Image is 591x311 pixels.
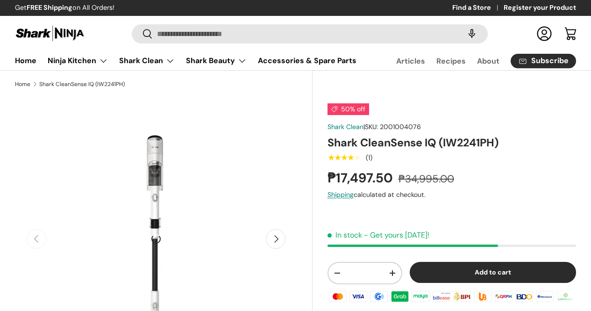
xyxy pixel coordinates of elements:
a: About [477,52,499,70]
div: calculated at checkout. [328,190,576,200]
img: visa [348,289,369,303]
div: (1) [366,154,372,161]
p: Get on All Orders! [15,3,114,13]
nav: Primary [15,51,356,70]
span: Subscribe [531,57,569,65]
summary: Ninja Kitchen [42,51,114,70]
img: qrph [493,289,514,303]
a: Shark CleanSense IQ (IW2241PH) [39,81,125,87]
a: Shark Clean [119,51,175,70]
strong: FREE Shipping [27,3,72,12]
img: landbank [555,289,576,303]
a: Home [15,51,36,70]
nav: Breadcrumbs [15,80,313,88]
a: Find a Store [452,3,504,13]
a: Shipping [328,190,354,199]
img: master [328,289,348,303]
span: 50% off [328,103,369,115]
h1: Shark CleanSense IQ (IW2241PH) [328,136,576,150]
button: Add to cart [410,262,576,283]
summary: Shark Clean [114,51,180,70]
img: grabpay [390,289,410,303]
nav: Secondary [374,51,576,70]
span: 2001004076 [380,123,421,131]
strong: ₱17,497.50 [328,169,395,187]
span: ★★★★★ [328,153,361,162]
img: Shark Ninja Philippines [15,24,85,43]
img: metrobank [534,289,555,303]
a: Accessories & Spare Parts [258,51,356,70]
img: ubp [472,289,493,303]
summary: Shark Beauty [180,51,252,70]
a: Home [15,81,30,87]
span: SKU: [365,123,378,131]
img: bdo [514,289,534,303]
s: ₱34,995.00 [399,172,454,186]
div: 4.0 out of 5.0 stars [328,153,361,162]
a: Register your Product [504,3,576,13]
a: Shark Clean [328,123,363,131]
span: | [363,123,421,131]
speech-search-button: Search by voice [457,23,487,44]
a: Shark Beauty [186,51,247,70]
img: gcash [369,289,389,303]
a: Ninja Kitchen [48,51,108,70]
a: Articles [396,52,425,70]
img: billease [431,289,451,303]
img: maya [410,289,431,303]
p: - Get yours [DATE]! [364,230,429,240]
img: bpi [452,289,472,303]
a: Recipes [436,52,466,70]
span: In stock [328,230,362,240]
a: Subscribe [511,54,576,68]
